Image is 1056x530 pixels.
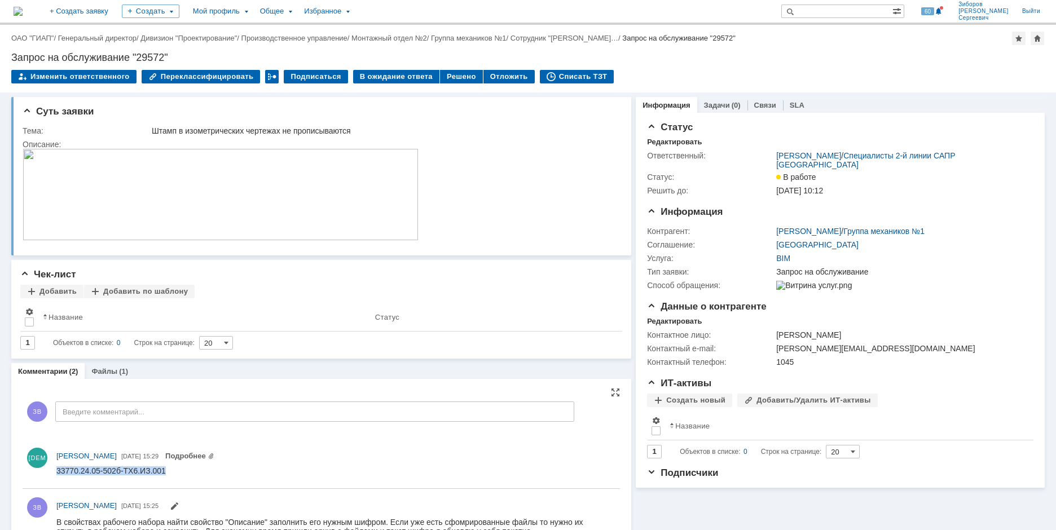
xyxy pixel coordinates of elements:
[351,34,431,42] div: /
[647,240,774,249] div: Соглашение:
[647,122,693,132] span: Статус
[121,502,141,509] span: [DATE]
[53,339,113,347] span: Объектов в списке:
[265,70,279,83] div: Работа с массовостью
[143,453,159,460] span: 15:29
[754,101,776,109] a: Связи
[56,500,117,511] a: [PERSON_NAME]
[647,138,702,147] div: Редактировать
[776,330,1027,339] div: [PERSON_NAME]
[1012,32,1026,45] div: Добавить в избранное
[892,5,904,16] span: Расширенный поиск
[680,445,821,458] i: Строк на странице:
[49,313,83,321] div: Название
[647,173,774,182] div: Статус:
[776,281,852,290] img: Витрина услуг.png
[704,101,730,109] a: Задачи
[776,267,1027,276] div: Запрос на обслуживание
[647,267,774,276] div: Тип заявки:
[11,34,54,42] a: ОАО "ГИАП"
[23,140,617,149] div: Описание:
[776,357,1027,366] div: 1045
[776,151,841,160] a: [PERSON_NAME]
[143,502,159,509] span: 15:25
[647,206,723,217] span: Информация
[140,34,237,42] a: Дивизион "Проектирование"
[241,34,347,42] a: Производственное управление
[647,378,711,388] span: ИТ-активы
[622,34,736,42] div: Запрос на обслуживание "29572"
[121,453,141,460] span: [DATE]
[732,101,741,109] div: (0)
[23,126,149,135] div: Тема:
[647,317,702,326] div: Редактировать
[375,313,399,321] div: Статус
[117,336,121,350] div: 0
[647,151,774,160] div: Ответственный:
[743,445,747,458] div: 0
[776,173,816,182] span: В работе
[431,34,506,42] a: Группа механиков №1
[611,388,620,397] div: На всю страницу
[647,254,774,263] div: Услуга:
[958,15,1009,21] span: Сергеевич
[511,34,618,42] a: Сотрудник "[PERSON_NAME]…
[431,34,511,42] div: /
[647,281,774,290] div: Способ обращения:
[790,101,804,109] a: SLA
[776,186,823,195] span: [DATE] 10:12
[23,106,94,117] span: Суть заявки
[958,8,1009,15] span: [PERSON_NAME]
[351,34,427,42] a: Монтажный отдел №2
[11,34,58,42] div: /
[20,269,76,280] span: Чек-лист
[652,416,661,425] span: Настройки
[170,503,179,512] span: Редактировать
[647,344,774,353] div: Контактный e-mail:
[647,186,774,195] div: Решить до:
[647,227,774,236] div: Контрагент:
[14,7,23,16] img: logo
[27,401,47,422] span: ЗВ
[776,151,1027,169] div: /
[776,227,925,236] div: /
[11,52,1045,63] div: Запрос на обслуживание "29572"
[56,450,117,462] a: [PERSON_NAME]
[647,467,718,478] span: Подписчики
[119,367,128,376] div: (1)
[665,412,1024,440] th: Название
[643,101,690,109] a: Информация
[140,34,241,42] div: /
[843,227,925,236] a: Группа механиков №1
[38,303,371,332] th: Название
[53,336,195,350] i: Строк на странице:
[776,227,841,236] a: [PERSON_NAME]
[91,367,117,376] a: Файлы
[1031,32,1044,45] div: Сделать домашней страницей
[152,126,614,135] div: Штамп в изометрических чертежах не прописываются
[776,240,859,249] a: [GEOGRAPHIC_DATA]
[122,5,179,18] div: Создать
[14,7,23,16] a: Перейти на домашнюю страницу
[371,303,613,332] th: Статус
[680,448,740,456] span: Объектов в списке:
[776,344,1027,353] div: [PERSON_NAME][EMAIL_ADDRESS][DOMAIN_NAME]
[647,301,767,312] span: Данные о контрагенте
[958,1,1009,8] span: Зиборов
[56,501,117,510] span: [PERSON_NAME]
[921,7,934,15] span: 60
[18,367,68,376] a: Комментарии
[647,357,774,366] div: Контактный телефон:
[776,254,790,263] a: BIM
[776,151,955,169] a: Специалисты 2-й линии САПР [GEOGRAPHIC_DATA]
[58,34,141,42] div: /
[511,34,623,42] div: /
[241,34,352,42] div: /
[165,452,214,460] a: Прикреплены файлы: dgn.7z
[58,34,137,42] a: Генеральный директор
[56,452,117,460] span: [PERSON_NAME]
[69,367,78,376] div: (2)
[675,422,710,430] div: Название
[25,307,34,316] span: Настройки
[647,330,774,339] div: Контактное лицо:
